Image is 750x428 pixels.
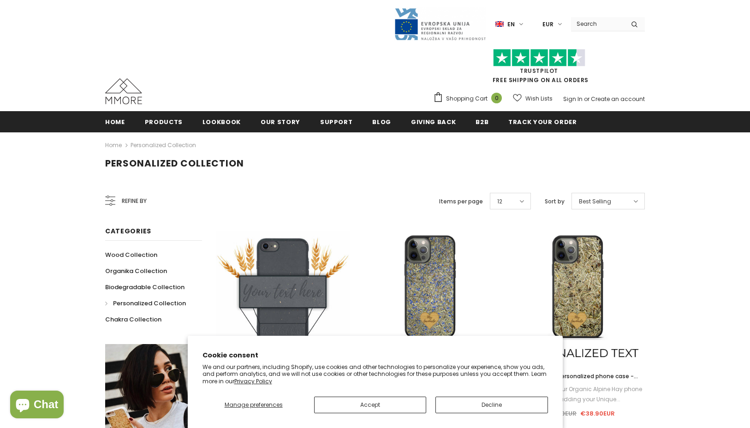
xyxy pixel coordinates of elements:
a: B2B [476,111,488,132]
a: Privacy Policy [234,377,272,385]
button: Manage preferences [202,397,305,413]
a: Track your order [508,111,577,132]
span: Blog [372,118,391,126]
button: Decline [435,397,548,413]
p: We and our partners, including Shopify, use cookies and other technologies to personalize your ex... [202,363,548,385]
span: Track your order [508,118,577,126]
h2: Cookie consent [202,351,548,360]
span: Lookbook [202,118,241,126]
a: Blog [372,111,391,132]
a: Shopping Cart 0 [433,92,506,106]
span: 0 [491,93,502,103]
img: i-lang-1.png [495,20,504,28]
span: EUR [542,20,554,29]
a: Personalized Collection [105,295,186,311]
span: Our Story [261,118,300,126]
img: Trust Pilot Stars [493,49,585,67]
span: €38.90EUR [580,409,615,418]
span: Chakra Collection [105,315,161,324]
span: Giving back [411,118,456,126]
span: Home [105,118,125,126]
span: Alpine Hay - Personalized phone case - Personalized gift [522,372,638,390]
span: Categories [105,226,151,236]
a: Lookbook [202,111,241,132]
span: 12 [497,197,502,206]
a: Giving back [411,111,456,132]
span: Best Selling [579,197,611,206]
span: Personalized Collection [105,157,244,170]
span: or [584,95,589,103]
span: FREE SHIPPING ON ALL ORDERS [433,53,645,84]
a: Wood Collection [105,247,157,263]
label: Items per page [439,197,483,206]
inbox-online-store-chat: Shopify online store chat [7,391,66,421]
a: Alpine Hay - Personalized phone case - Personalized gift [511,371,645,381]
input: Search Site [571,17,624,30]
a: Trustpilot [520,67,558,75]
a: Our Story [261,111,300,132]
span: Shopping Cart [446,94,488,103]
a: Personalized Collection [131,141,196,149]
a: Chakra Collection [105,311,161,327]
a: Products [145,111,183,132]
div: ❤️ Personalize your Organic Alpine Hay phone case by adding your Unique... [511,384,645,404]
a: Home [105,140,122,151]
span: Products [145,118,183,126]
span: Manage preferences [225,401,283,409]
a: Create an account [591,95,645,103]
span: en [507,20,515,29]
a: Biodegradable Collection [105,279,185,295]
img: MMORE Cases [105,78,142,104]
span: Organika Collection [105,267,167,275]
span: support [320,118,353,126]
span: Personalized Collection [113,299,186,308]
a: Sign In [563,95,583,103]
span: Wood Collection [105,250,157,259]
span: B2B [476,118,488,126]
a: Javni Razpis [394,20,486,28]
a: Home [105,111,125,132]
span: Refine by [122,196,147,206]
button: Accept [314,397,426,413]
img: Javni Razpis [394,7,486,41]
a: support [320,111,353,132]
span: Wish Lists [525,94,553,103]
a: Wish Lists [513,90,553,107]
span: Biodegradable Collection [105,283,185,291]
a: Organika Collection [105,263,167,279]
label: Sort by [545,197,565,206]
